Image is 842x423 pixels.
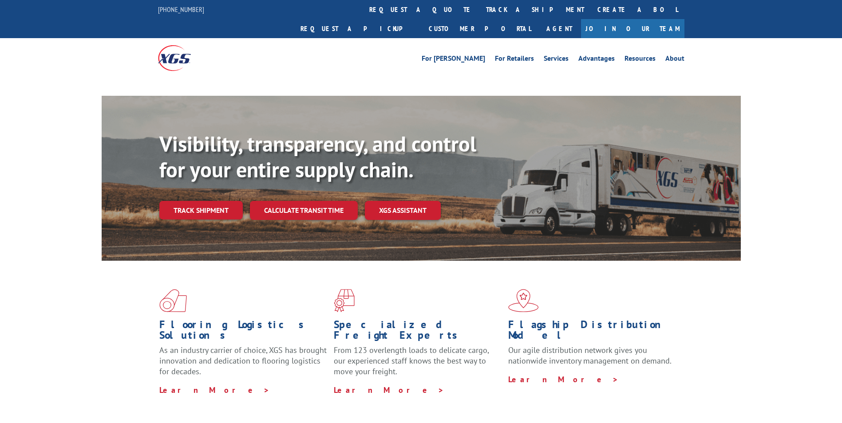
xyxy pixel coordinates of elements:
a: Customer Portal [422,19,538,38]
h1: Flagship Distribution Model [508,319,676,345]
img: xgs-icon-focused-on-flooring-red [334,289,355,312]
a: Calculate transit time [250,201,358,220]
a: Learn More > [159,385,270,395]
b: Visibility, transparency, and control for your entire supply chain. [159,130,476,183]
a: Learn More > [334,385,444,395]
a: Advantages [578,55,615,65]
span: Our agile distribution network gives you nationwide inventory management on demand. [508,345,672,366]
a: Join Our Team [581,19,684,38]
a: Resources [625,55,656,65]
img: xgs-icon-flagship-distribution-model-red [508,289,539,312]
a: [PHONE_NUMBER] [158,5,204,14]
img: xgs-icon-total-supply-chain-intelligence-red [159,289,187,312]
a: Learn More > [508,374,619,384]
a: Services [544,55,569,65]
h1: Flooring Logistics Solutions [159,319,327,345]
h1: Specialized Freight Experts [334,319,502,345]
a: XGS ASSISTANT [365,201,441,220]
a: About [665,55,684,65]
a: For [PERSON_NAME] [422,55,485,65]
span: As an industry carrier of choice, XGS has brought innovation and dedication to flooring logistics... [159,345,327,376]
a: Agent [538,19,581,38]
p: From 123 overlength loads to delicate cargo, our experienced staff knows the best way to move you... [334,345,502,384]
a: Track shipment [159,201,243,219]
a: Request a pickup [294,19,422,38]
a: For Retailers [495,55,534,65]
